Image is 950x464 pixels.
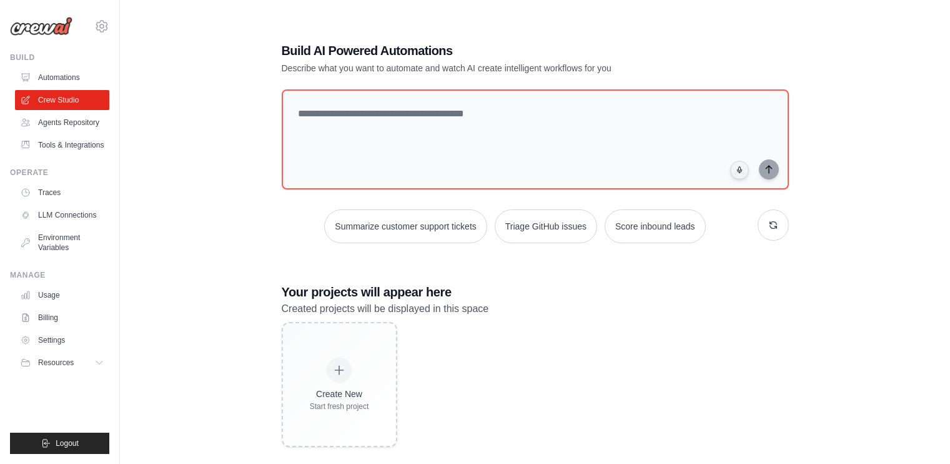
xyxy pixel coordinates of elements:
p: Describe what you want to automate and watch AI create intelligent workflows for you [282,62,701,74]
button: Triage GitHub issues [495,209,597,243]
a: Environment Variables [15,228,109,258]
button: Logout [10,433,109,454]
a: Usage [15,285,109,305]
div: Manage [10,270,109,280]
button: Click to speak your automation idea [730,161,749,179]
h1: Build AI Powered Automations [282,42,701,59]
div: Start fresh project [310,401,369,411]
a: Traces [15,183,109,203]
button: Resources [15,353,109,373]
img: Logo [10,17,72,36]
button: Score inbound leads [605,209,706,243]
span: Logout [56,438,79,448]
p: Created projects will be displayed in this space [282,301,789,317]
span: Resources [38,358,74,368]
a: Settings [15,330,109,350]
div: Build [10,53,109,63]
a: Billing [15,308,109,328]
a: Crew Studio [15,90,109,110]
button: Summarize customer support tickets [324,209,487,243]
a: Automations [15,68,109,88]
a: LLM Connections [15,205,109,225]
div: Operate [10,168,109,178]
a: Tools & Integrations [15,135,109,155]
button: Get new suggestions [758,209,789,241]
div: Create New [310,388,369,400]
h3: Your projects will appear here [282,283,789,301]
a: Agents Repository [15,113,109,133]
